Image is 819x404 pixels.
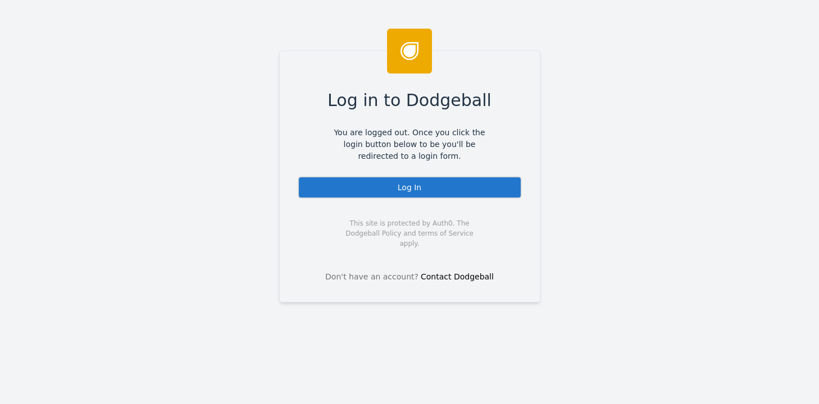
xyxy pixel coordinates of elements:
span: This site is protected by Auth0. The Dodgeball Policy and terms of Service apply. [336,218,484,249]
span: You are logged out. Once you click the login button below to be you'll be redirected to a login f... [326,127,494,162]
span: Don't have an account? [325,271,418,283]
span: Log in to Dodgeball [327,88,492,113]
div: Log In [298,176,522,199]
a: Contact Dodgeball [421,272,494,281]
